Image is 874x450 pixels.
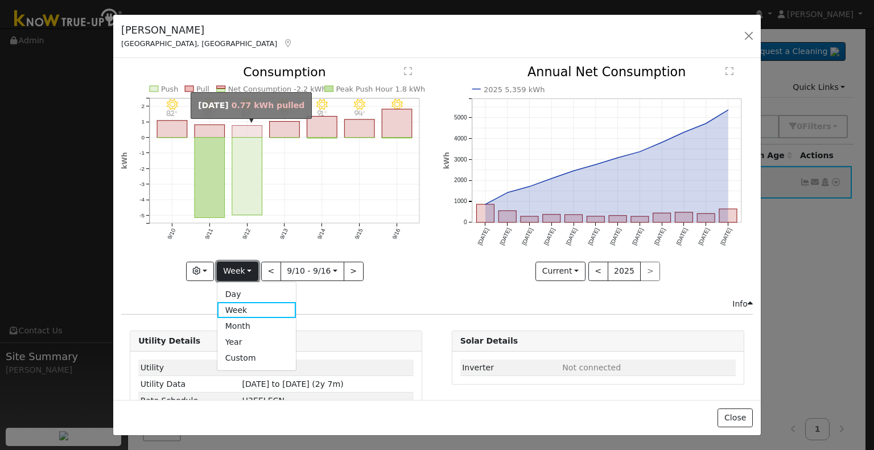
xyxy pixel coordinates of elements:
[138,393,240,409] td: Rate Schedule
[587,227,600,246] text: [DATE]
[391,99,403,110] i: 9/16 - Clear
[141,119,145,125] text: 1
[549,176,554,181] circle: onclick=""
[217,318,296,334] a: Month
[121,152,129,170] text: kWh
[195,125,225,138] rect: onclick=""
[345,119,375,138] rect: onclick=""
[270,122,300,138] rect: onclick=""
[543,227,556,246] text: [DATE]
[609,227,622,246] text: [DATE]
[483,203,487,207] circle: onclick=""
[217,286,296,302] a: Day
[484,85,545,94] text: 2025 5,359 kWh
[725,67,733,76] text: 
[653,213,670,222] rect: onclick=""
[350,110,370,117] p: 94°
[587,217,604,223] rect: onclick=""
[232,126,262,138] rect: onclick=""
[460,360,560,376] td: Inverter
[631,217,649,223] rect: onclick=""
[704,121,708,126] circle: onclick=""
[404,67,412,76] text: 
[121,39,277,48] span: [GEOGRAPHIC_DATA], [GEOGRAPHIC_DATA]
[527,184,531,189] circle: onclick=""
[732,298,753,310] div: Info
[195,138,225,218] rect: onclick=""
[261,262,281,281] button: <
[637,150,642,154] circle: onclick=""
[196,85,209,93] text: Pull
[167,99,178,110] i: 9/10 - MostlyClear
[242,379,344,389] span: [DATE] to [DATE] (2y 7m)
[615,156,620,160] circle: onclick=""
[498,211,516,223] rect: onclick=""
[283,39,293,48] a: Map
[542,214,560,222] rect: onclick=""
[228,85,327,93] text: Net Consumption -2.2 kWh
[141,103,145,109] text: 2
[139,212,145,218] text: -5
[281,262,344,281] button: 9/10 - 9/16
[476,227,490,246] text: [DATE]
[166,228,176,241] text: 9/10
[527,65,686,80] text: Annual Net Consumption
[682,130,686,135] circle: onclick=""
[725,108,730,113] circle: onclick=""
[562,363,621,372] span: ID: null, authorized: None
[336,85,426,93] text: Peak Push Hour 1.8 kWh
[454,156,467,163] text: 3000
[476,205,494,223] rect: onclick=""
[121,23,293,38] h5: [PERSON_NAME]
[354,99,365,110] i: 9/15 - Clear
[593,163,597,167] circle: onclick=""
[564,215,582,223] rect: onclick=""
[279,228,289,241] text: 9/13
[138,336,200,345] strong: Utility Details
[675,227,689,246] text: [DATE]
[697,214,715,222] rect: onclick=""
[564,227,578,246] text: [DATE]
[217,302,296,318] a: Week
[217,262,258,281] button: Week
[521,217,538,223] rect: onclick=""
[675,213,692,223] rect: onclick=""
[718,408,752,428] button: Close
[242,363,265,372] span: ID: 16468387, authorized: 03/28/25
[241,228,252,241] text: 9/12
[139,181,145,187] text: -3
[242,396,285,405] span: X
[382,109,413,138] rect: onclick=""
[243,65,326,79] text: Consumption
[659,141,664,145] circle: onclick=""
[139,197,145,203] text: -4
[312,110,332,117] p: 91°
[354,228,364,241] text: 9/15
[631,227,645,246] text: [DATE]
[454,114,467,121] text: 5000
[391,228,402,241] text: 9/16
[719,209,737,223] rect: onclick=""
[344,262,364,281] button: >
[139,150,145,156] text: -1
[608,262,641,281] button: 2025
[157,121,187,138] rect: onclick=""
[316,228,327,241] text: 9/14
[217,350,296,366] a: Custom
[460,336,518,345] strong: Solar Details
[217,334,296,350] a: Year
[454,177,467,184] text: 2000
[719,227,733,246] text: [DATE]
[588,262,608,281] button: <
[232,138,262,215] rect: onclick=""
[232,101,305,110] span: 0.77 kWh pulled
[162,110,182,117] p: 82°
[697,227,711,246] text: [DATE]
[204,228,214,241] text: 9/11
[454,135,467,142] text: 4000
[139,166,145,172] text: -2
[141,134,145,141] text: 0
[505,191,509,195] circle: onclick=""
